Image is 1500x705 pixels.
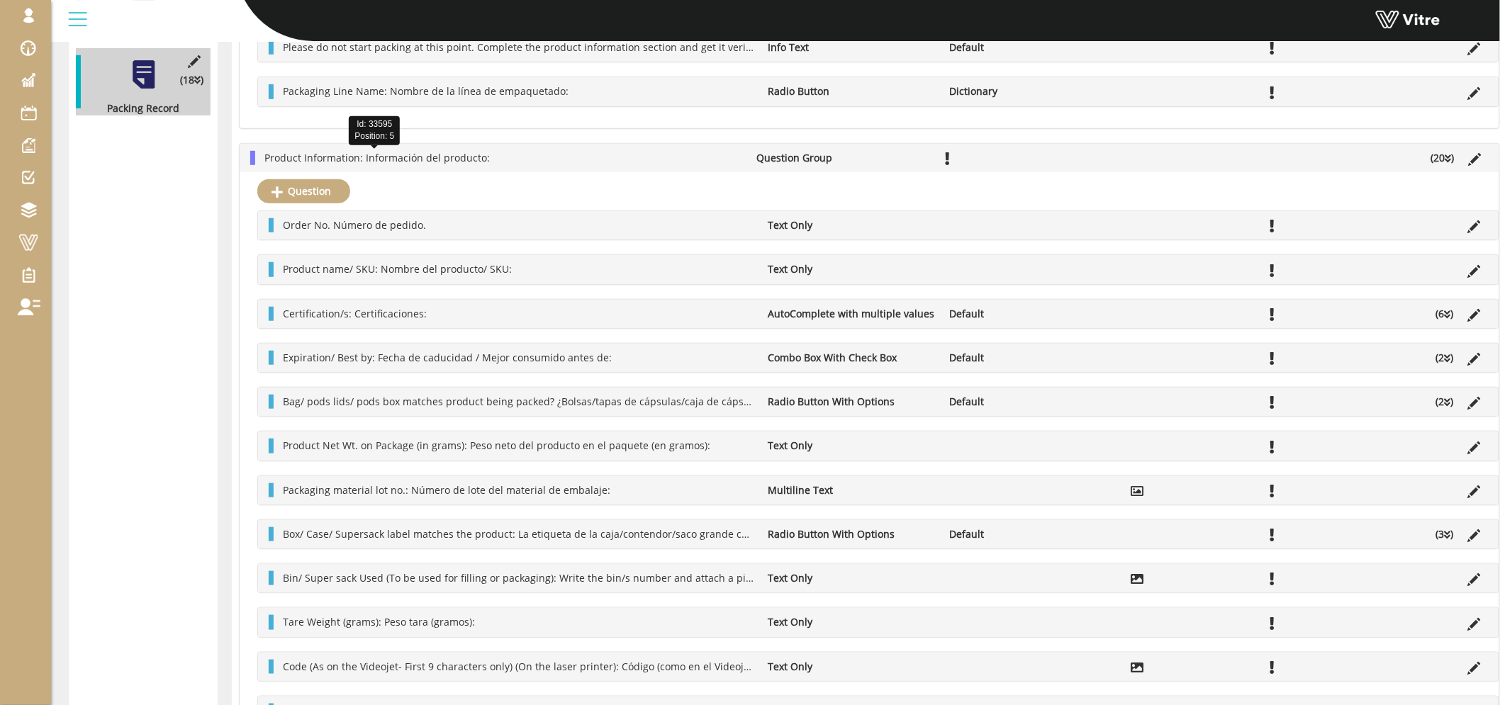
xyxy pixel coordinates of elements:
span: Bag/ pods lids/ pods box matches product being packed? ¿Bolsas/tapas de cápsulas/caja de cápsulas... [283,395,1027,408]
li: Radio Button With Options [761,527,943,541]
div: Id: 33595 Position: 5 [349,116,400,145]
div: Packing Record [76,101,200,115]
span: Order No. Número de pedido. [283,218,426,232]
li: Text Only [761,262,943,276]
span: Tare Weight (grams): Peso tara (gramos): [283,615,475,628]
li: Multiline Text [761,483,943,497]
li: (2 ) [1429,351,1461,365]
li: (2 ) [1429,395,1461,409]
span: Product Information: Información del producto: [264,151,490,164]
li: Default [943,351,1125,365]
li: Radio Button [761,84,943,98]
li: (6 ) [1429,307,1461,321]
a: Question [257,179,350,203]
span: (18 ) [180,73,203,87]
li: Info Text [761,40,943,55]
li: Default [943,527,1125,541]
li: Text Only [761,660,943,674]
span: Code (As on the Videojet- First 9 characters only) (On the laser printer): Código (como en el Vid... [283,660,1021,673]
span: Box/ Case/ Supersack label matches the product: La etiqueta de la caja/contendor/saco grande coin... [283,527,856,541]
li: Dictionary [943,84,1125,98]
span: Product name/ SKU: Nombre del producto/ SKU: [283,262,512,276]
li: Text Only [761,439,943,453]
li: Text Only [761,615,943,629]
li: Default [943,40,1125,55]
li: Combo Box With Check Box [761,351,943,365]
span: Packaging material lot no.: Número de lote del material de embalaje: [283,483,610,497]
span: Bin/ Super sack Used (To be used for filling or packaging): Write the bin/s number and attach a p... [283,571,1156,585]
li: Text Only [761,571,943,585]
span: Certification/s: Certificaciones: [283,307,427,320]
span: Packaging Line Name: Nombre de la línea de empaquetado: [283,84,569,98]
li: (3 ) [1429,527,1461,541]
li: Radio Button With Options [761,395,943,409]
li: Question Group [750,151,935,165]
li: (20 ) [1424,151,1462,165]
li: AutoComplete with multiple values [761,307,943,321]
li: Text Only [761,218,943,232]
span: Product Net Wt. on Package (in grams): Peso neto del producto en el paquete (en gramos): [283,439,710,452]
li: Default [943,307,1125,321]
span: Expiration/ Best by: Fecha de caducidad / Mejor consumido antes de: [283,351,612,364]
li: Default [943,395,1125,409]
